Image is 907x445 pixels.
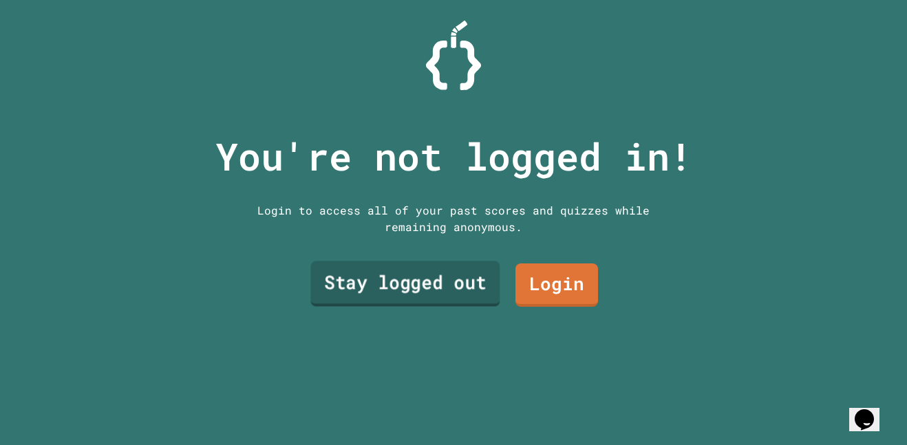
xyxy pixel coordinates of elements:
[426,21,481,90] img: Logo.svg
[215,128,692,185] p: You're not logged in!
[849,390,893,431] iframe: chat widget
[310,261,500,307] a: Stay logged out
[515,263,598,307] a: Login
[247,202,660,235] div: Login to access all of your past scores and quizzes while remaining anonymous.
